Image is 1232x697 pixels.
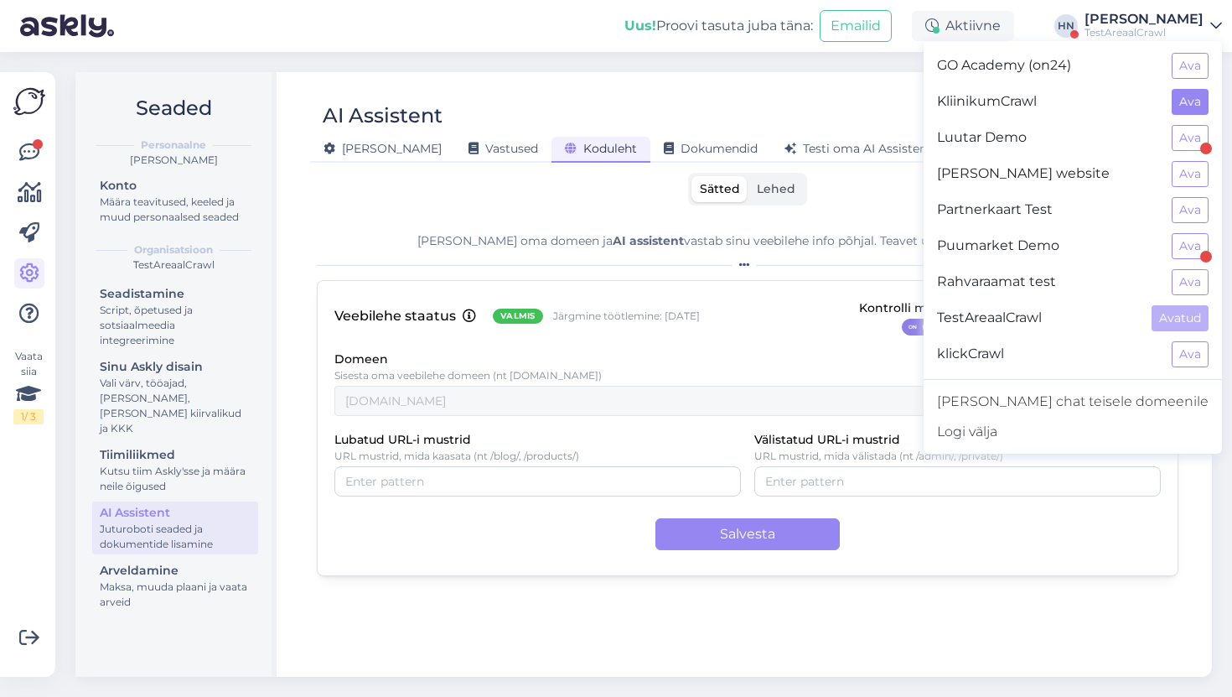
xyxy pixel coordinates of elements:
a: [PERSON_NAME]TestAreaalCrawl [1084,13,1222,39]
a: TiimiliikmedKutsu tiim Askly'sse ja määra neile õigused [92,444,258,497]
button: Ava [1172,89,1209,115]
p: Veebilehe staatus [334,306,456,327]
button: Ava [1172,269,1209,295]
button: Emailid [820,10,892,42]
input: Enter pattern [765,472,1150,491]
span: [PERSON_NAME] [324,141,442,156]
div: TestAreaalCrawl [89,257,258,273]
span: Sätted [700,181,740,196]
a: SeadistamineScript, õpetused ja sotsiaalmeedia integreerimine [92,283,258,351]
div: Aktiivne [912,11,1014,41]
div: Vaata siia [13,349,44,424]
span: Lehed [757,181,795,196]
div: Arveldamine [100,562,251,580]
div: HN [1054,14,1078,38]
span: GO Academy (on24) [937,53,1158,79]
a: AI AssistentJuturoboti seaded ja dokumentide lisamine [92,502,258,554]
span: KliinikumCrawl [937,89,1158,115]
img: Askly Logo [13,86,45,117]
button: Ava [1172,161,1209,187]
a: Sinu Askly disainVali värv, tööajad, [PERSON_NAME], [PERSON_NAME] kiirvalikud ja KKK [92,356,258,439]
div: Sinu Askly disain [100,358,251,376]
button: Ava [1172,233,1209,259]
a: [PERSON_NAME] chat teisele domeenile [924,387,1222,417]
div: Kontrolli muudatusi [859,299,979,318]
span: Puumarket Demo [937,233,1158,259]
h2: Seaded [89,92,258,124]
b: Personaalne [141,138,206,153]
button: Salvesta [655,518,840,550]
a: KontoMäära teavitused, keeled ja muud personaalsed seaded [92,174,258,227]
span: Testi oma AI Assistent [784,141,932,156]
button: Ava [1172,53,1209,79]
b: AI assistent [613,233,684,248]
b: Uus! [624,18,656,34]
span: [PERSON_NAME] website [937,161,1158,187]
div: Seadistamine [100,285,251,303]
div: Juturoboti seaded ja dokumentide lisamine [100,522,251,552]
span: Koduleht [565,141,637,156]
div: Script, õpetused ja sotsiaalmeedia integreerimine [100,303,251,348]
span: Luutar Demo [937,125,1158,151]
label: Domeen [334,351,388,369]
p: Järgmine töötlemine: [DATE] [553,309,700,324]
span: klickCrawl [937,341,1158,367]
p: Sisesta oma veebilehe domeen (nt [DOMAIN_NAME]) [334,370,1161,382]
span: ON [903,320,923,335]
b: Organisatsioon [134,242,213,257]
div: Tiimiliikmed [100,446,251,464]
div: [PERSON_NAME] [89,153,258,168]
div: 1 / 3 [13,409,44,424]
button: Ava [1172,197,1209,223]
span: Valmis [500,309,536,323]
span: Partnerkaart Test [937,197,1158,223]
button: Ava [1172,341,1209,367]
p: URL mustrid, mida välistada (nt /admin/, /private/) [754,450,1161,462]
label: Välistatud URL-i mustrid [754,431,900,450]
div: TestAreaalCrawl [1084,26,1204,39]
div: Kutsu tiim Askly'sse ja määra neile õigused [100,464,251,494]
span: TestAreaalCrawl [937,305,1138,331]
label: Lubatud URL-i mustrid [334,431,471,450]
button: Avatud [1152,305,1209,331]
div: AI Assistent [100,504,251,522]
div: Maksa, muuda plaani ja vaata arveid [100,580,251,610]
span: Dokumendid [664,141,758,156]
div: [PERSON_NAME] [1084,13,1204,26]
span: Vastused [468,141,538,156]
span: Rahvaraamat test [937,269,1158,295]
div: Konto [100,177,251,195]
div: Vali värv, tööajad, [PERSON_NAME], [PERSON_NAME] kiirvalikud ja KKK [100,376,251,436]
div: Määra teavitused, keeled ja muud personaalsed seaded [100,195,251,225]
div: Proovi tasuta juba täna: [624,16,813,36]
div: Logi välja [924,417,1222,447]
a: ArveldamineMaksa, muuda plaani ja vaata arveid [92,559,258,612]
p: URL mustrid, mida kaasata (nt /blog/, /products/) [334,450,741,462]
div: AI Assistent [323,100,443,132]
input: Enter pattern [345,472,730,491]
input: example.com [334,386,1161,416]
div: [PERSON_NAME] oma domeen ja vastab sinu veebilehe info põhjal. Teavet uuendatakse perioodiliselt. [317,232,1178,250]
button: Ava [1172,125,1209,151]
